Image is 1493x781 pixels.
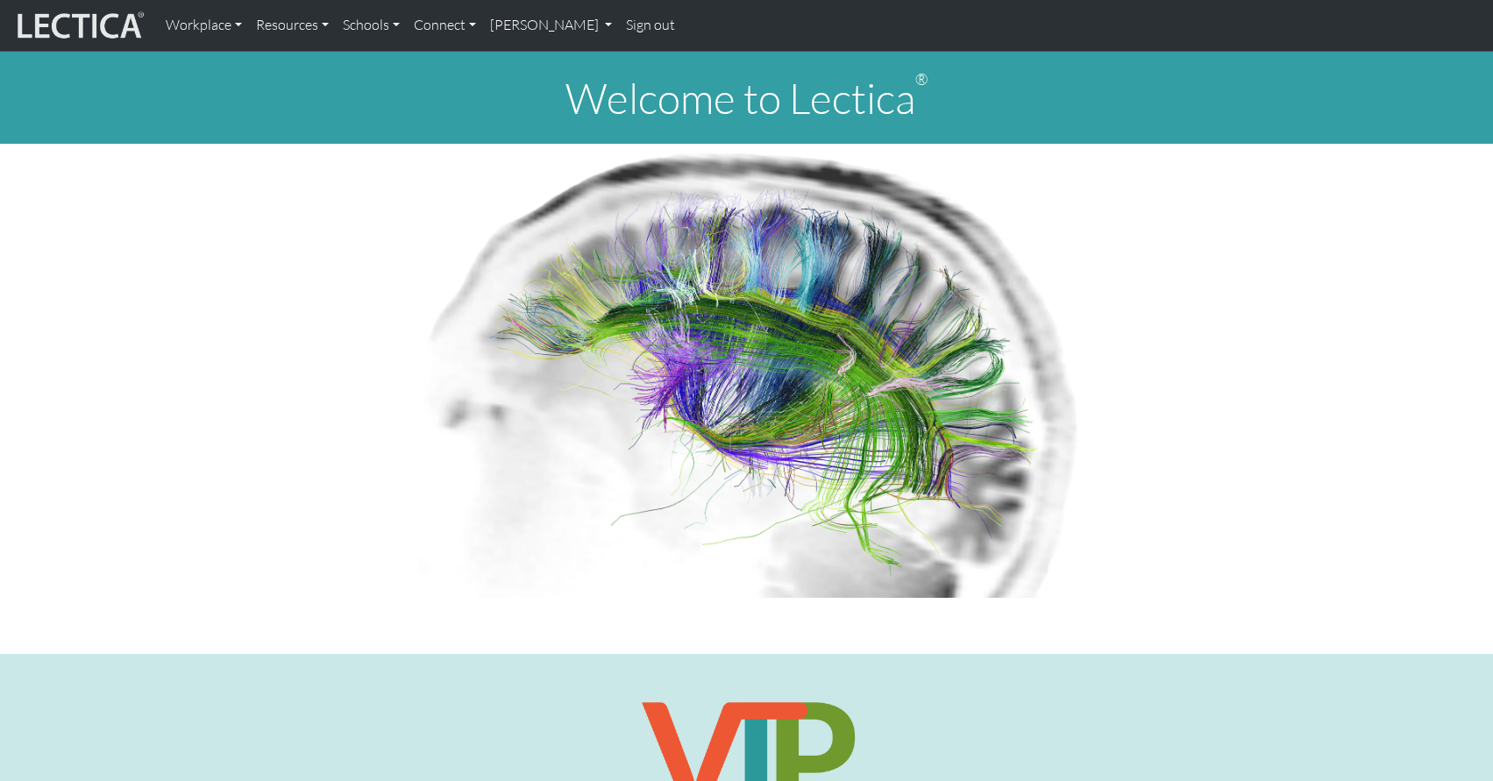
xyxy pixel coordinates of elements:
[407,7,483,44] a: Connect
[483,7,619,44] a: [PERSON_NAME]
[159,7,249,44] a: Workplace
[249,7,336,44] a: Resources
[336,7,407,44] a: Schools
[13,9,145,42] img: lecticalive
[619,7,682,44] a: Sign out
[406,144,1088,598] img: Human Connectome Project Image
[915,69,928,89] sup: ®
